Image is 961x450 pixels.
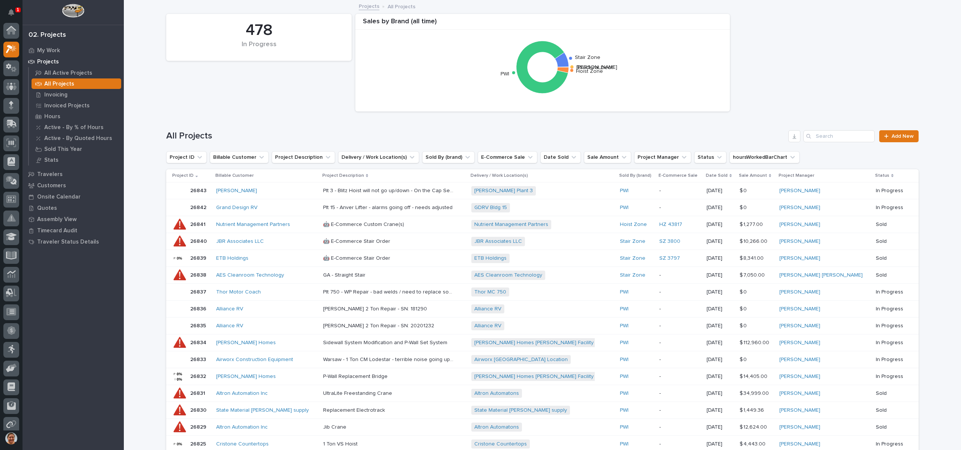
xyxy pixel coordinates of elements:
[740,254,765,262] p: $ 8,341.00
[707,340,734,346] p: [DATE]
[190,304,208,312] p: 26836
[659,221,682,228] a: HZ 43817
[620,255,645,262] a: Stair Zone
[216,306,243,312] a: Alliance RV
[323,186,456,194] p: Plt 3 - Blitz Hoist will not go up/down - On the Cap Set System with the Gate
[216,221,290,228] a: Nutrient Management Partners
[474,188,533,194] a: [PERSON_NAME] Plant 3
[876,289,907,295] p: In Progress
[659,289,700,295] p: -
[23,45,124,56] a: My Work
[190,423,208,430] p: 26829
[779,188,820,194] a: [PERSON_NAME]
[474,407,567,414] a: State Material [PERSON_NAME] supply
[620,306,629,312] a: PWI
[323,271,367,278] p: GA - Straight Stair
[190,254,208,262] p: 26839
[876,424,907,430] p: Sold
[23,180,124,191] a: Customers
[876,188,907,194] p: In Progress
[23,56,124,67] a: Projects
[659,306,700,312] p: -
[740,287,748,295] p: $ 0
[740,220,764,228] p: $ 1,277.00
[166,151,207,163] button: Project ID
[879,130,919,142] a: Add New
[740,271,766,278] p: $ 7,050.00
[620,441,629,447] a: PWI
[37,47,60,54] p: My Work
[740,389,770,397] p: $ 34,999.00
[216,357,293,363] a: Airworx Construction Equipment
[29,68,124,78] a: All Active Projects
[29,122,124,132] a: Active - By % of Hours
[659,272,700,278] p: -
[659,340,700,346] p: -
[659,424,700,430] p: -
[216,340,276,346] a: [PERSON_NAME] Homes
[323,237,392,245] p: 🤖 E-Commerce Stair Order
[37,239,99,245] p: Traveler Status Details
[474,221,548,228] a: Nutrient Management Partners
[659,172,698,180] p: E-Commerce Sale
[876,221,907,228] p: Sold
[190,372,208,380] p: 26832
[166,351,919,368] tr: 2683326833 Airworx Construction Equipment Warsaw - 1 Ton CM Lodestar - terrible noise going up/do...
[166,216,919,233] tr: 2684126841 Nutrient Management Partners 🤖 E-Commerce Custom Crane(s)🤖 E-Commerce Custom Crane(s) ...
[740,338,771,346] p: $ 112,960.00
[474,340,594,346] a: [PERSON_NAME] Homes [PERSON_NAME] Facility
[190,439,208,447] p: 26825
[779,172,814,180] p: Project Manager
[190,338,208,346] p: 26834
[190,389,207,397] p: 26831
[323,423,348,430] p: Jib Crane
[44,124,104,131] p: Active - By % of Hours
[37,182,66,189] p: Customers
[659,323,700,329] p: -
[876,306,907,312] p: In Progress
[659,188,700,194] p: -
[29,100,124,111] a: Invoiced Projects
[29,31,66,39] div: 02. Projects
[739,172,767,180] p: Sale Amount
[584,151,631,163] button: Sale Amount
[44,102,90,109] p: Invoiced Projects
[422,151,475,163] button: Sold By (brand)
[323,304,429,312] p: [PERSON_NAME] 2 Ton Repair - SN: 181290
[779,340,820,346] a: [PERSON_NAME]
[44,146,82,153] p: Sold This Year
[190,355,208,363] p: 26833
[875,172,889,180] p: Status
[216,390,268,397] a: Altron Automation Inc
[740,203,748,211] p: $ 0
[37,205,57,212] p: Quotes
[478,151,537,163] button: E-Commerce Sale
[474,357,568,363] a: Airworx [GEOGRAPHIC_DATA] Location
[166,199,919,216] tr: 2684226842 Grand Design RV Plt 15 - Anver Lifter - alarms going off - needs adjustedPlt 15 - Anve...
[37,227,77,234] p: Timecard Audit
[37,59,59,65] p: Projects
[23,236,124,247] a: Traveler Status Details
[166,131,785,141] h1: All Projects
[620,323,629,329] a: PWI
[210,151,269,163] button: Billable Customer
[9,9,19,21] div: Notifications1
[740,304,748,312] p: $ 0
[803,130,875,142] input: Search
[323,406,387,414] p: Replacement Electrotrack
[620,424,629,430] a: PWI
[707,407,734,414] p: [DATE]
[620,272,645,278] a: Stair Zone
[190,203,208,211] p: 26842
[659,238,680,245] a: SZ 3800
[779,441,820,447] a: [PERSON_NAME]
[707,323,734,329] p: [DATE]
[471,172,528,180] p: Delivery / Work Location(s)
[659,357,700,363] p: -
[216,407,309,414] a: State Material [PERSON_NAME] supply
[620,407,629,414] a: PWI
[620,221,647,228] a: Hoist Zone
[659,255,680,262] a: SZ 3797
[166,418,919,435] tr: 2682926829 Altron Automation Inc Jib CraneJib Crane Altron Automatons PWI -[DATE]$ 12,624.00$ 12,...
[876,323,907,329] p: In Progress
